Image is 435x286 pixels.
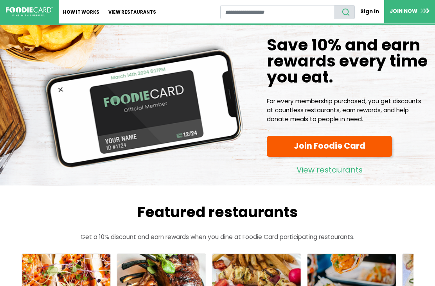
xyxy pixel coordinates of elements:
[6,203,429,221] h2: Featured restaurants
[355,5,384,18] a: Sign In
[6,233,429,242] p: Get a 10% discount and earn rewards when you dine at Foodie Card participating restaurants.
[267,37,429,85] h1: Save 10% and earn rewards every time you eat.
[220,5,335,19] input: restaurant search
[6,7,53,16] img: FoodieCard; Eat, Drink, Save, Donate
[334,5,355,19] button: search
[267,136,392,157] a: Join Foodie Card
[267,160,392,176] a: View restaurants
[267,97,429,124] p: For every membership purchased, you get discounts at countless restaurants, earn rewards, and hel...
